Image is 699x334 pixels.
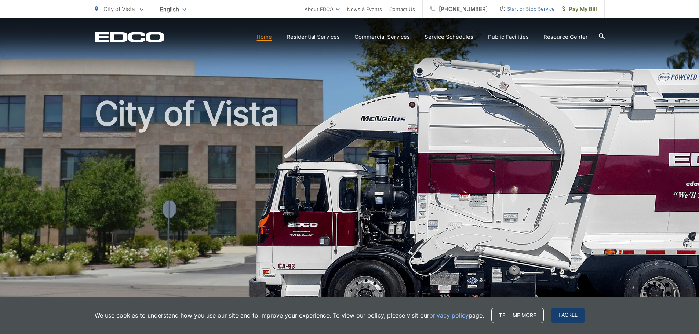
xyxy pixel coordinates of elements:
a: Home [256,33,272,41]
a: Commercial Services [354,33,410,41]
a: privacy policy [429,311,469,320]
a: News & Events [347,5,382,14]
p: We use cookies to understand how you use our site and to improve your experience. To view our pol... [95,311,484,320]
a: Resource Center [543,33,588,41]
span: I agree [551,308,585,323]
a: Contact Us [389,5,415,14]
a: Public Facilities [488,33,529,41]
a: EDCD logo. Return to the homepage. [95,32,164,42]
a: Tell me more [491,308,544,323]
a: Service Schedules [425,33,473,41]
a: About EDCO [305,5,340,14]
a: Residential Services [287,33,340,41]
span: English [154,3,192,16]
span: City of Vista [103,5,135,12]
span: Pay My Bill [562,5,597,14]
h1: City of Vista [95,95,605,327]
